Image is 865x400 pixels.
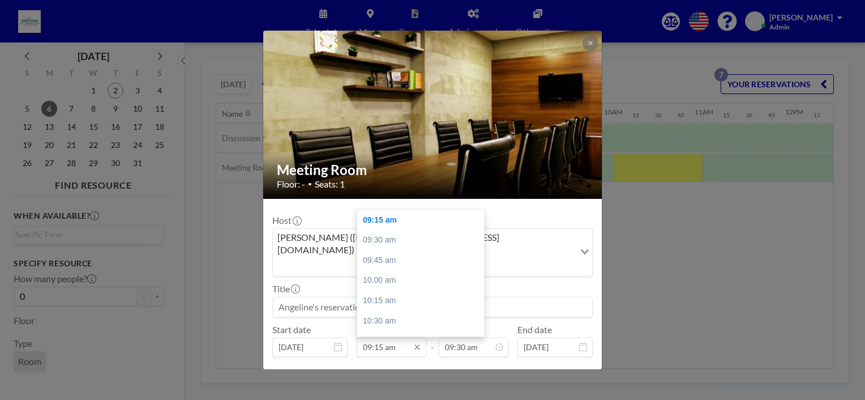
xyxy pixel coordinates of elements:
div: 10:30 am [357,311,490,331]
span: • [308,180,312,188]
img: 537.jpg [263,1,603,228]
label: Repeat [285,367,313,378]
span: Seats: 1 [315,178,345,190]
div: 10:15 am [357,291,490,311]
div: 09:30 am [357,230,490,250]
input: Angeline's reservation [273,297,592,317]
div: 10:45 am [357,331,490,351]
div: 09:45 am [357,250,490,271]
h2: Meeting Room [277,161,589,178]
span: [PERSON_NAME] ([PERSON_NAME][EMAIL_ADDRESS][DOMAIN_NAME]) [275,231,572,257]
label: End date [517,324,552,335]
div: 10:00 am [357,270,490,291]
label: Host [272,215,301,226]
label: Title [272,283,299,295]
input: Search for option [274,259,573,274]
span: - [431,328,434,353]
span: Floor: - [277,178,305,190]
div: Search for option [273,229,592,276]
label: Start date [272,324,311,335]
div: 09:15 am [357,210,490,231]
